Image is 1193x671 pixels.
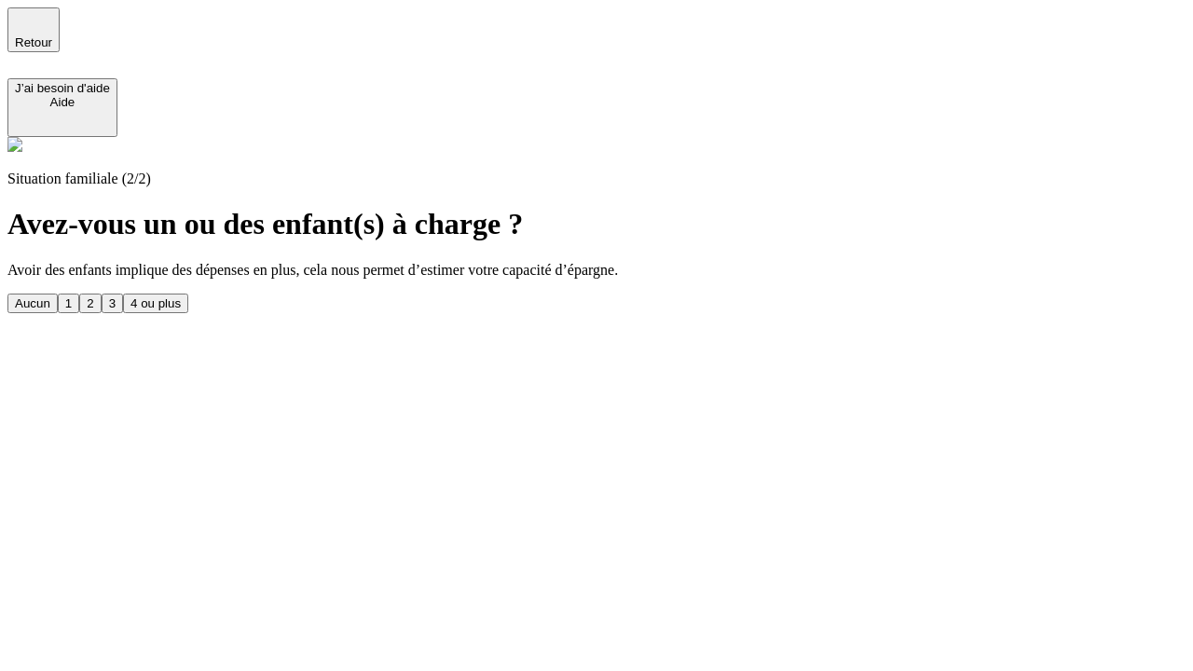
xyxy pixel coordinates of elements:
button: 1 [58,294,79,313]
div: 2 [87,296,93,310]
button: Aucun [7,294,58,313]
div: 1 [65,296,72,310]
button: Retour [7,7,60,52]
div: 3 [109,296,116,310]
button: 4 ou plus [123,294,188,313]
button: 3 [102,294,123,313]
div: 4 ou plus [130,296,181,310]
div: Aucun [15,296,50,310]
span: Retour [15,35,52,49]
p: Situation familiale (2/2) [7,171,1186,187]
img: alexis.png [7,137,22,152]
p: Avoir des enfants implique des dépenses en plus, cela nous permet d’estimer votre capacité d’épar... [7,262,1186,279]
h1: Avez-vous un ou des enfant(s) à charge ? [7,207,1186,241]
button: J’ai besoin d'aideAide [7,78,117,137]
div: Aide [15,95,110,109]
div: J’ai besoin d'aide [15,81,110,95]
button: 2 [79,294,101,313]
